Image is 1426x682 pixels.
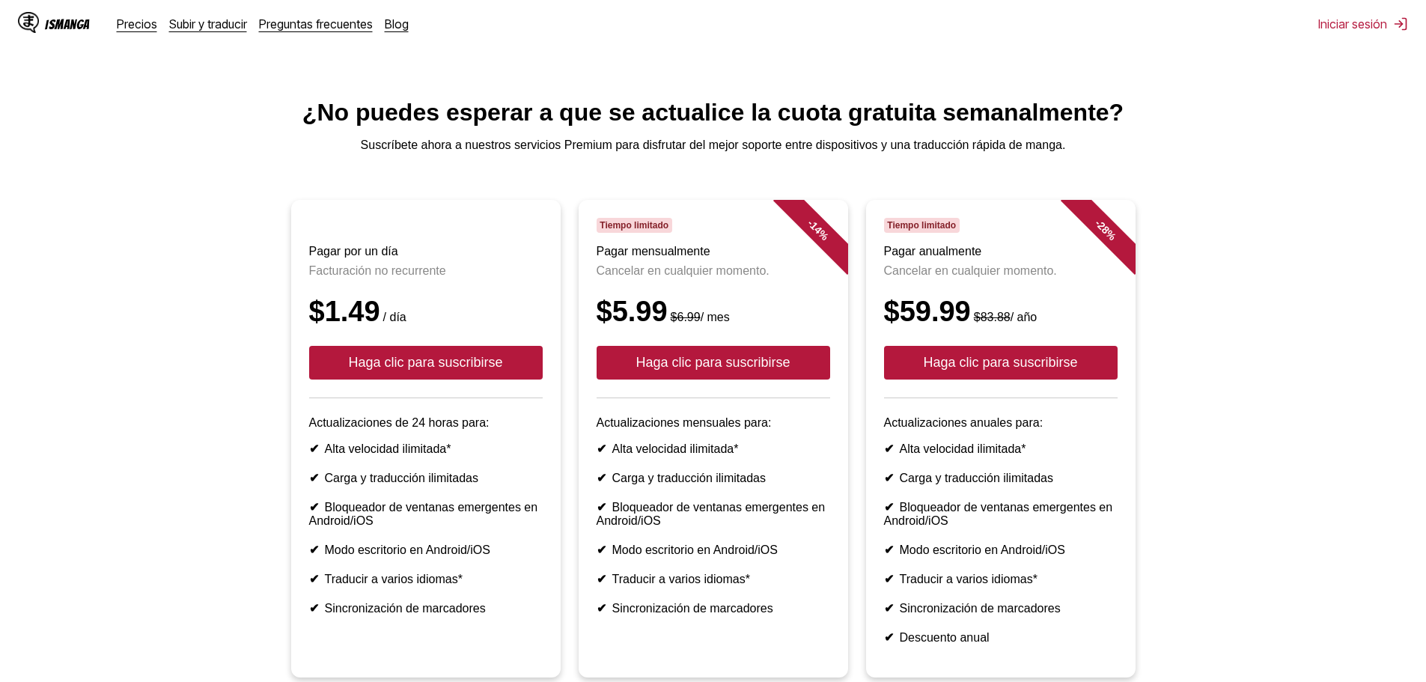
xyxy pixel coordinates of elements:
font: Traducir a varios idiomas* [900,573,1037,585]
font: Modo escritorio en Android/iOS [325,544,490,556]
font: Sincronización de marcadores [325,602,486,615]
font: Cancelar en cualquier momento. [884,264,1057,277]
font: Traducir a varios idiomas* [325,573,463,585]
font: $6.99 [671,311,701,323]
img: desconectar [1393,16,1408,31]
button: Haga clic para suscribirse [597,346,830,380]
a: Preguntas frecuentes [259,16,373,31]
font: Haga clic para suscribirse [348,355,502,370]
font: Tiempo limitado [600,220,668,231]
font: ✔ [884,442,894,455]
font: / año [1011,311,1037,323]
a: Blog [385,16,409,31]
font: $1.49 [309,296,380,327]
font: Traducir a varios idiomas* [612,573,750,585]
font: ✔ [884,472,894,484]
font: Actualizaciones mensuales para: [597,416,772,429]
font: $5.99 [597,296,668,327]
font: Alta velocidad ilimitada* [612,442,739,455]
font: Suscríbete ahora a nuestros servicios Premium para disfrutar del mejor soporte entre dispositivos... [361,138,1066,151]
font: ✔ [884,631,894,644]
font: ✔ [309,472,319,484]
font: ¿No puedes esperar a que se actualice la cuota gratuita semanalmente? [302,99,1124,126]
font: Pagar mensualmente [597,245,710,258]
font: - [805,217,816,228]
font: Modo escritorio en Android/iOS [612,544,778,556]
font: ✔ [309,573,319,585]
a: Logotipo de IsMangaIsManga [18,12,117,36]
font: Bloqueador de ventanas emergentes en Android/iOS [597,501,826,527]
font: Pagar por un día [309,245,398,258]
font: $83.88 [974,311,1011,323]
font: ✔ [597,573,606,585]
font: % [1103,228,1118,243]
a: Subir y traducir [169,16,247,31]
font: Cancelar en cualquier momento. [597,264,770,277]
font: ✔ [597,602,606,615]
font: ✔ [884,602,894,615]
font: 14 [808,219,824,236]
font: Carga y traducción ilimitadas [900,472,1053,484]
font: Actualizaciones de 24 horas para: [309,416,490,429]
font: ✔ [884,501,894,514]
font: Sincronización de marcadores [612,602,773,615]
font: Sincronización de marcadores [900,602,1061,615]
a: Precios [117,16,157,31]
font: $59.99 [884,296,971,327]
font: / día [383,311,406,323]
font: Modo escritorio en Android/iOS [900,544,1065,556]
font: 28 [1095,219,1112,236]
font: Actualizaciones anuales para: [884,416,1043,429]
font: / mes [701,311,730,323]
button: Haga clic para suscribirse [884,346,1118,380]
font: IsManga [45,17,90,31]
font: ✔ [597,472,606,484]
font: Descuento anual [900,631,990,644]
font: ✔ [309,602,319,615]
font: Haga clic para suscribirse [636,355,790,370]
font: Alta velocidad ilimitada* [325,442,451,455]
img: Logotipo de IsManga [18,12,39,33]
font: Iniciar sesión [1318,16,1387,31]
font: ✔ [597,544,606,556]
font: Pagar anualmente [884,245,982,258]
font: ✔ [884,573,894,585]
font: ✔ [309,544,319,556]
font: ✔ [309,501,319,514]
font: Alta velocidad ilimitada* [900,442,1026,455]
font: Facturación no recurrente [309,264,446,277]
button: Haga clic para suscribirse [309,346,543,380]
font: ✔ [884,544,894,556]
button: Iniciar sesión [1318,16,1408,31]
font: % [816,228,831,243]
font: Haga clic para suscribirse [923,355,1077,370]
font: ✔ [597,501,606,514]
font: - [1092,217,1103,228]
font: Tiempo limitado [887,220,956,231]
font: Bloqueador de ventanas emergentes en Android/iOS [309,501,538,527]
font: Carga y traducción ilimitadas [612,472,766,484]
font: Carga y traducción ilimitadas [325,472,478,484]
font: ✔ [309,442,319,455]
font: ✔ [597,442,606,455]
font: Bloqueador de ventanas emergentes en Android/iOS [884,501,1113,527]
